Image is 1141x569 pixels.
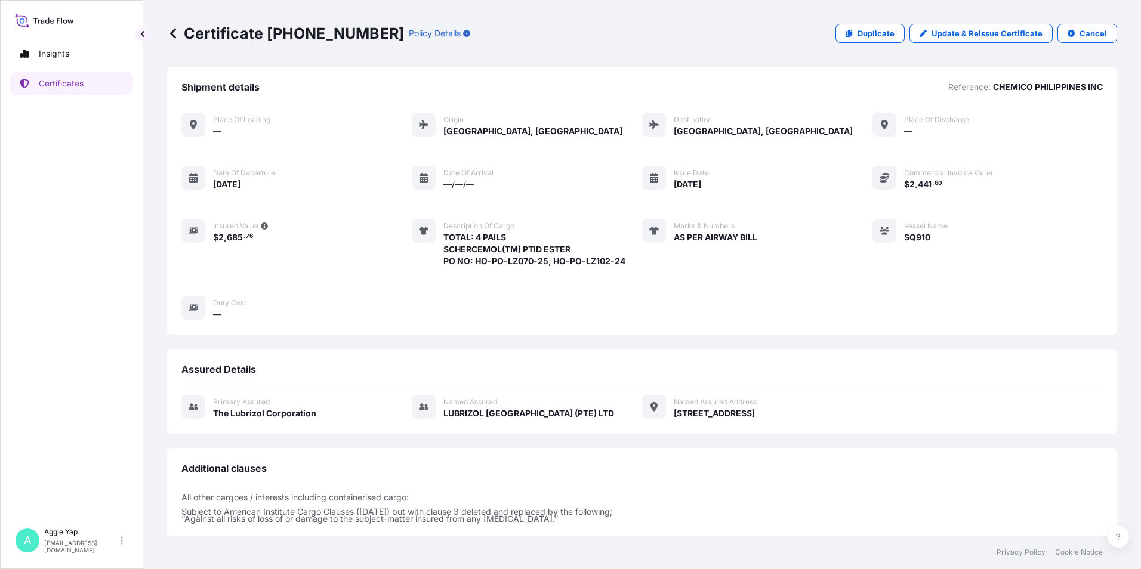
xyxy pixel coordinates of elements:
[674,397,757,407] span: Named Assured Address
[674,231,757,243] span: AS PER AIRWAY BILL
[443,115,464,125] span: Origin
[44,527,118,537] p: Aggie Yap
[213,178,240,190] span: [DATE]
[918,180,932,188] span: 441
[443,407,614,419] span: LUBRIZOL [GEOGRAPHIC_DATA] (PTE) LTD
[243,234,245,239] span: .
[674,125,853,137] span: [GEOGRAPHIC_DATA], [GEOGRAPHIC_DATA]
[213,125,221,137] span: —
[935,181,942,185] span: 60
[443,125,622,137] span: [GEOGRAPHIC_DATA], [GEOGRAPHIC_DATA]
[181,81,260,93] span: Shipment details
[1055,548,1103,557] a: Cookie Notice
[674,168,709,178] span: Issue Date
[443,168,494,178] span: Date of arrival
[909,24,1053,43] a: Update & Reissue Certificate
[24,534,31,546] span: A
[227,233,243,242] span: 685
[904,221,948,231] span: Vessel Name
[915,180,918,188] span: ,
[218,233,224,242] span: 2
[10,42,133,66] a: Insights
[858,27,895,39] p: Duplicate
[409,27,461,39] p: Policy Details
[39,78,84,89] p: Certificates
[932,181,934,185] span: .
[674,407,755,419] span: [STREET_ADDRESS]
[213,298,246,308] span: Duty Cost
[904,115,969,125] span: Place of discharge
[1080,27,1107,39] p: Cancel
[213,407,316,419] span: The Lubrizol Corporation
[443,221,514,231] span: Description of cargo
[213,397,270,407] span: Primary assured
[213,233,218,242] span: $
[932,27,1043,39] p: Update & Reissue Certificate
[181,363,256,375] span: Assured Details
[1057,24,1117,43] button: Cancel
[948,81,991,93] p: Reference:
[674,221,735,231] span: Marks & Numbers
[909,180,915,188] span: 2
[167,24,404,43] p: Certificate [PHONE_NUMBER]
[181,462,267,474] span: Additional clauses
[835,24,905,43] a: Duplicate
[904,180,909,188] span: $
[904,168,992,178] span: Commercial Invoice Value
[993,81,1103,93] p: CHEMICO PHILIPPINES INC
[443,397,497,407] span: Named Assured
[213,221,258,231] span: Insured Value
[904,125,912,137] span: —
[10,72,133,95] a: Certificates
[997,548,1046,557] a: Privacy Policy
[443,231,625,267] span: TOTAL: 4 PAILS SCHERCEMOL(TM) PTID ESTER PO NO: HO-PO-LZ070-25, HO-PO-LZ102-24
[213,115,270,125] span: Place of Loading
[224,233,227,242] span: ,
[213,168,275,178] span: Date of departure
[674,178,701,190] span: [DATE]
[44,539,118,553] p: [EMAIL_ADDRESS][DOMAIN_NAME]
[213,308,221,320] span: —
[39,48,69,60] p: Insights
[674,115,712,125] span: Destination
[443,178,474,190] span: —/—/—
[181,494,1103,522] p: All other cargoes / interests including containerised cargo: Subject to American Institute Cargo ...
[904,231,930,243] span: SQ910
[246,234,253,239] span: 76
